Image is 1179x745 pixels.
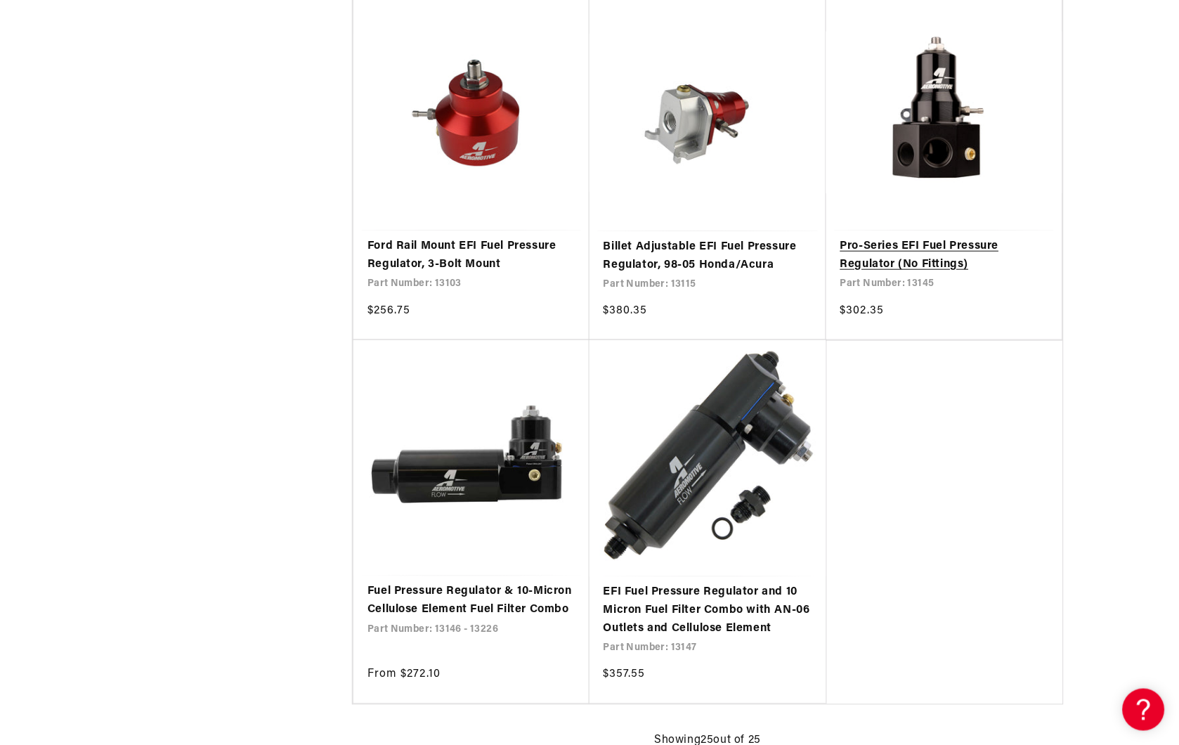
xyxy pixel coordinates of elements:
a: Billet Adjustable EFI Fuel Pressure Regulator, 98-05 Honda/Acura [604,238,812,274]
a: EFI Fuel Pressure Regulator and 10 Micron Fuel Filter Combo with AN-06 Outlets and Cellulose Element [604,584,812,638]
a: Pro-Series EFI Fuel Pressure Regulator (No Fittings) [840,238,1048,273]
a: Fuel Pressure Regulator & 10-Micron Cellulose Element Fuel Filter Combo [367,583,575,619]
a: Ford Rail Mount EFI Fuel Pressure Regulator, 3-Bolt Mount [367,238,575,273]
